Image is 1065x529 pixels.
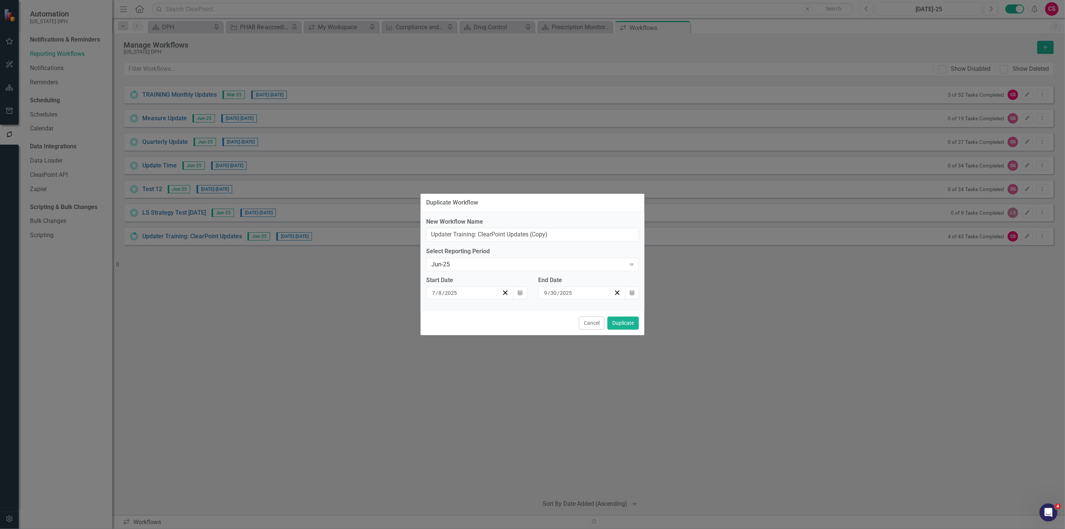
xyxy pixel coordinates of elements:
iframe: Intercom live chat [1040,504,1058,522]
label: Select Reporting Period [426,247,639,256]
button: Cancel [579,317,604,330]
input: Name [426,228,639,242]
span: 4 [1055,504,1061,510]
label: New Workflow Name [426,218,639,226]
div: Duplicate Workflow [426,199,478,206]
span: / [436,290,438,296]
button: Duplicate [607,317,639,330]
div: Jun-25 [431,260,626,269]
div: End Date [538,276,639,285]
div: Start Date [426,276,527,285]
span: / [442,290,444,296]
span: / [548,290,550,296]
span: / [557,290,559,296]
